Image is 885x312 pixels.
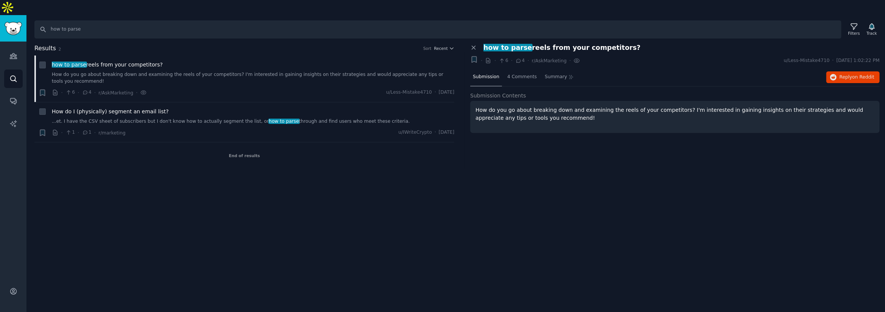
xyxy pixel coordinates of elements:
[527,57,529,65] span: ·
[52,61,163,69] span: reels from your competitors?
[832,57,834,64] span: ·
[848,31,860,36] div: Filters
[483,44,533,51] span: how to parse
[34,44,56,53] span: Results
[435,129,436,136] span: ·
[511,57,513,65] span: ·
[470,92,526,100] span: Submission Contents
[98,90,133,96] span: r/AskMarketing
[473,74,499,80] span: Submission
[864,22,880,37] button: Track
[52,108,169,116] a: How do I (physically) segment an email list?
[484,44,641,52] span: reels from your competitors?
[52,61,163,69] a: how to parsereels from your competitors?
[499,57,508,64] span: 6
[82,89,91,96] span: 4
[837,57,880,64] span: [DATE] 1:02:22 PM
[82,129,91,136] span: 1
[434,46,454,51] button: Recent
[94,129,96,137] span: ·
[867,31,877,36] div: Track
[61,89,63,97] span: ·
[52,71,454,85] a: How do you go about breaking down and examining the reels of your competitors? I'm interested in ...
[494,57,496,65] span: ·
[34,142,454,169] div: End of results
[34,20,842,39] input: Search Keyword
[439,89,454,96] span: [DATE]
[784,57,829,64] span: u/Less-Mistake4710
[65,129,75,136] span: 1
[515,57,525,64] span: 4
[398,129,432,136] span: u/IWriteCrypto
[77,129,79,137] span: ·
[532,58,567,63] span: r/AskMarketing
[59,47,61,51] span: 2
[423,46,432,51] div: Sort
[52,118,454,125] a: ...et. I have the CSV sheet of subscribers but I don't know how to actually segment the list, orh...
[435,89,436,96] span: ·
[77,89,79,97] span: ·
[268,119,300,124] span: how to parse
[61,129,63,137] span: ·
[136,89,138,97] span: ·
[481,57,482,65] span: ·
[94,89,96,97] span: ·
[98,130,126,136] span: r/marketing
[51,62,87,68] span: how to parse
[65,89,75,96] span: 6
[386,89,432,96] span: u/Less-Mistake4710
[840,74,874,81] span: Reply
[439,129,454,136] span: [DATE]
[545,74,567,80] span: Summary
[476,106,874,122] p: How do you go about breaking down and examining the reels of your competitors? I'm interested in ...
[826,71,880,83] button: Replyon Reddit
[5,22,22,35] img: GummySearch logo
[507,74,537,80] span: 4 Comments
[434,46,448,51] span: Recent
[569,57,571,65] span: ·
[852,74,874,80] span: on Reddit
